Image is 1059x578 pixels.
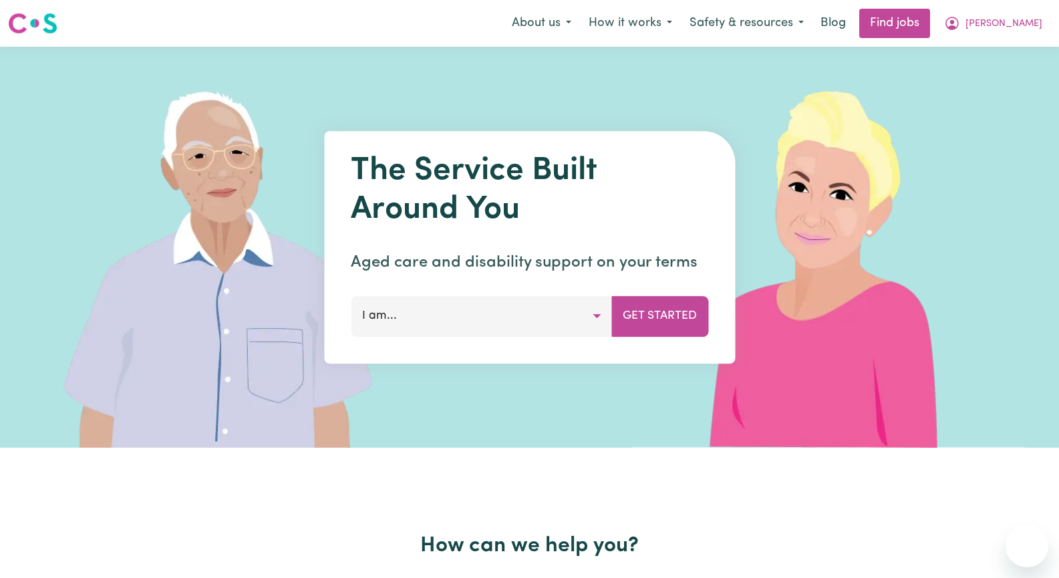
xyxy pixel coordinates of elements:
[935,9,1051,37] button: My Account
[8,8,57,39] a: Careseekers logo
[965,17,1042,31] span: [PERSON_NAME]
[97,533,963,559] h2: How can we help you?
[681,9,812,37] button: Safety & resources
[351,296,612,336] button: I am...
[503,9,580,37] button: About us
[812,9,854,38] a: Blog
[611,296,708,336] button: Get Started
[1006,525,1048,567] iframe: Button to launch messaging window
[351,251,708,275] p: Aged care and disability support on your terms
[351,152,708,229] h1: The Service Built Around You
[580,9,681,37] button: How it works
[859,9,930,38] a: Find jobs
[8,11,57,35] img: Careseekers logo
